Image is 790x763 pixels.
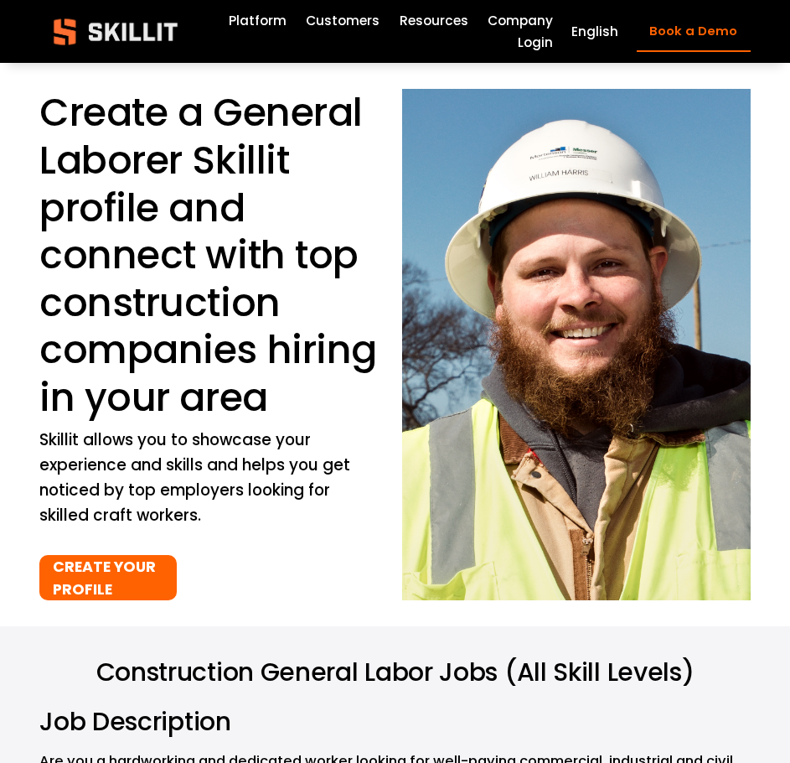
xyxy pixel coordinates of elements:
[518,32,553,54] a: Login
[571,20,618,42] div: language picker
[39,7,192,57] img: Skillit
[39,555,176,600] a: CREATE YOUR PROFILE
[39,705,330,738] h2: Job Description
[229,9,287,31] a: Platform
[306,9,380,31] a: Customers
[400,11,468,30] span: Resources
[39,656,751,688] h2: Construction General Labor Jobs (All Skill Levels)
[488,9,553,31] a: Company
[39,89,388,421] h1: Create a General Laborer Skillit profile and connect with top construction companies hiring in yo...
[571,22,618,41] span: English
[400,9,468,31] a: folder dropdown
[637,12,751,52] a: Book a Demo
[39,428,358,528] p: Skillit allows you to showcase your experience and skills and helps you get noticed by top employ...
